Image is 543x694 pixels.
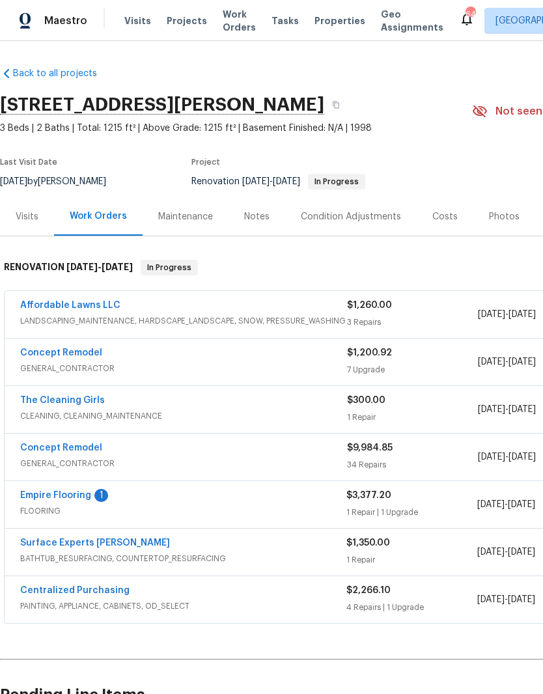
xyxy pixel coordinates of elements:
[508,595,535,604] span: [DATE]
[347,411,478,424] div: 1 Repair
[20,505,346,518] span: FLOORING
[347,316,478,329] div: 3 Repairs
[20,586,130,595] a: Centralized Purchasing
[142,261,197,274] span: In Progress
[347,363,478,376] div: 7 Upgrade
[347,348,392,357] span: $1,200.92
[20,600,346,613] span: PAINTING, APPLIANCE, CABINETS, OD_SELECT
[191,158,220,166] span: Project
[478,452,505,462] span: [DATE]
[466,8,475,21] div: 64
[346,601,477,614] div: 4 Repairs | 1 Upgrade
[223,8,256,34] span: Work Orders
[158,210,213,223] div: Maintenance
[508,452,536,462] span: [DATE]
[432,210,458,223] div: Costs
[4,260,133,275] h6: RENOVATION
[346,586,391,595] span: $2,266.10
[347,443,393,452] span: $9,984.85
[477,548,505,557] span: [DATE]
[478,310,505,319] span: [DATE]
[244,210,270,223] div: Notes
[478,357,505,367] span: [DATE]
[102,262,133,271] span: [DATE]
[20,362,347,375] span: GENERAL_CONTRACTOR
[347,301,392,310] span: $1,260.00
[381,8,443,34] span: Geo Assignments
[271,16,299,25] span: Tasks
[20,396,105,405] a: The Cleaning Girls
[242,177,270,186] span: [DATE]
[273,177,300,186] span: [DATE]
[477,593,535,606] span: -
[478,403,536,416] span: -
[478,451,536,464] span: -
[477,498,535,511] span: -
[20,443,102,452] a: Concept Remodel
[20,491,91,500] a: Empire Flooring
[94,489,108,502] div: 1
[477,595,505,604] span: [DATE]
[478,405,505,414] span: [DATE]
[324,93,348,117] button: Copy Address
[347,458,478,471] div: 34 Repairs
[477,546,535,559] span: -
[478,308,536,321] span: -
[191,177,365,186] span: Renovation
[508,357,536,367] span: [DATE]
[66,262,133,271] span: -
[20,457,347,470] span: GENERAL_CONTRACTOR
[20,409,347,423] span: CLEANING, CLEANING_MAINTENANCE
[489,210,520,223] div: Photos
[301,210,401,223] div: Condition Adjustments
[346,538,390,548] span: $1,350.00
[347,396,385,405] span: $300.00
[167,14,207,27] span: Projects
[346,491,391,500] span: $3,377.20
[70,210,127,223] div: Work Orders
[508,405,536,414] span: [DATE]
[346,506,477,519] div: 1 Repair | 1 Upgrade
[66,262,98,271] span: [DATE]
[20,538,170,548] a: Surface Experts [PERSON_NAME]
[314,14,365,27] span: Properties
[20,301,120,310] a: Affordable Lawns LLC
[16,210,38,223] div: Visits
[20,348,102,357] a: Concept Remodel
[124,14,151,27] span: Visits
[508,310,536,319] span: [DATE]
[508,500,535,509] span: [DATE]
[478,355,536,368] span: -
[20,314,347,327] span: LANDSCAPING_MAINTENANCE, HARDSCAPE_LANDSCAPE, SNOW, PRESSURE_WASHING
[508,548,535,557] span: [DATE]
[242,177,300,186] span: -
[20,552,346,565] span: BATHTUB_RESURFACING, COUNTERTOP_RESURFACING
[346,553,477,566] div: 1 Repair
[44,14,87,27] span: Maestro
[477,500,505,509] span: [DATE]
[309,178,364,186] span: In Progress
